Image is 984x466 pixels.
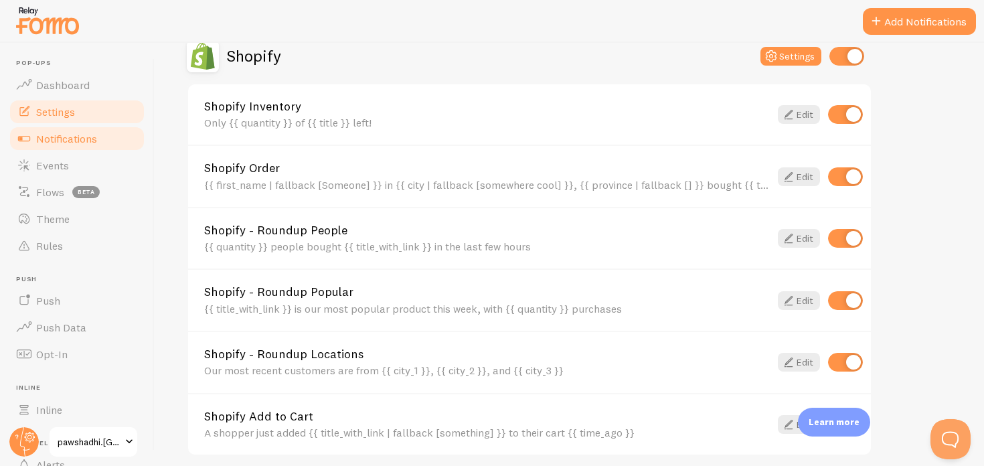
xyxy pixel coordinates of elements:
[760,47,821,66] button: Settings
[778,291,820,310] a: Edit
[798,408,870,437] div: Learn more
[809,416,859,429] p: Learn more
[778,105,820,124] a: Edit
[778,415,820,434] a: Edit
[204,286,770,298] a: Shopify - Roundup Popular
[8,232,146,259] a: Rules
[778,353,820,372] a: Edit
[14,3,81,37] img: fomo-relay-logo-orange.svg
[36,239,63,252] span: Rules
[204,179,770,191] div: {{ first_name | fallback [Someone] }} in {{ city | fallback [somewhere cool] }}, {{ province | fa...
[36,159,69,172] span: Events
[8,179,146,206] a: Flows beta
[778,167,820,186] a: Edit
[36,403,62,416] span: Inline
[36,185,64,199] span: Flows
[204,116,770,129] div: Only {{ quantity }} of {{ title }} left!
[8,341,146,368] a: Opt-In
[8,72,146,98] a: Dashboard
[204,162,770,174] a: Shopify Order
[8,314,146,341] a: Push Data
[36,294,60,307] span: Push
[36,132,97,145] span: Notifications
[204,100,770,112] a: Shopify Inventory
[36,212,70,226] span: Theme
[204,224,770,236] a: Shopify - Roundup People
[204,410,770,422] a: Shopify Add to Cart
[36,347,68,361] span: Opt-In
[8,98,146,125] a: Settings
[204,348,770,360] a: Shopify - Roundup Locations
[36,78,90,92] span: Dashboard
[16,384,146,392] span: Inline
[48,426,139,458] a: pawshadhi.[GEOGRAPHIC_DATA]
[8,206,146,232] a: Theme
[204,240,770,252] div: {{ quantity }} people bought {{ title_with_link }} in the last few hours
[204,364,770,376] div: Our most recent customers are from {{ city_1 }}, {{ city_2 }}, and {{ city_3 }}
[58,434,121,450] span: pawshadhi.[GEOGRAPHIC_DATA]
[8,152,146,179] a: Events
[227,46,281,66] h2: Shopify
[187,40,219,72] img: Shopify
[16,59,146,68] span: Pop-ups
[16,275,146,284] span: Push
[36,321,86,334] span: Push Data
[36,105,75,119] span: Settings
[930,419,971,459] iframe: Help Scout Beacon - Open
[204,426,770,439] div: A shopper just added {{ title_with_link | fallback [something] }} to their cart {{ time_ago }}
[8,287,146,314] a: Push
[72,186,100,198] span: beta
[204,303,770,315] div: {{ title_with_link }} is our most popular product this week, with {{ quantity }} purchases
[8,396,146,423] a: Inline
[778,229,820,248] a: Edit
[8,125,146,152] a: Notifications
